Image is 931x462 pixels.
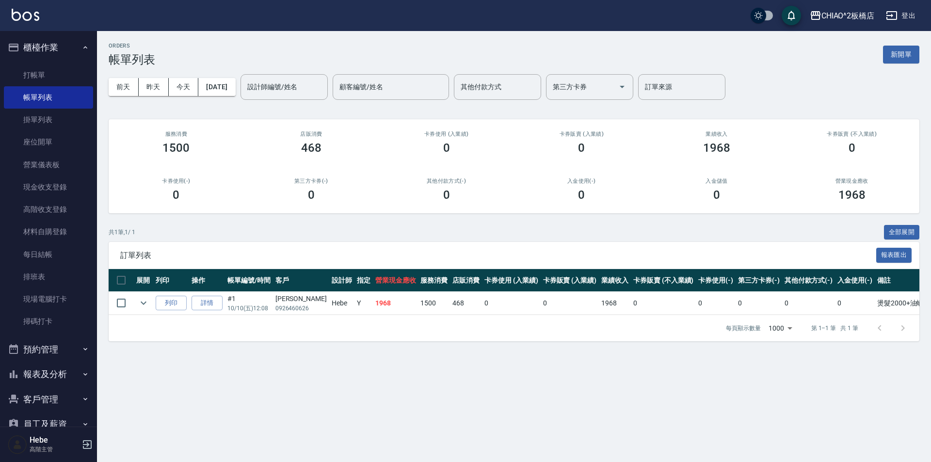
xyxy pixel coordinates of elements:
[30,445,79,454] p: 高階主管
[275,294,327,304] div: [PERSON_NAME]
[631,292,696,315] td: 0
[736,292,782,315] td: 0
[876,250,912,259] a: 報表匯出
[120,251,876,260] span: 訂單列表
[765,315,796,341] div: 1000
[329,292,354,315] td: Hebe
[329,269,354,292] th: 設計師
[109,228,135,237] p: 共 1 筆, 1 / 1
[696,269,736,292] th: 卡券使用(-)
[173,188,179,202] h3: 0
[884,225,920,240] button: 全部展開
[835,269,875,292] th: 入金使用(-)
[482,269,541,292] th: 卡券使用 (入業績)
[4,176,93,198] a: 現金收支登錄
[301,141,321,155] h3: 468
[713,188,720,202] h3: 0
[661,131,773,137] h2: 業績收入
[30,435,79,445] h5: Hebe
[275,304,327,313] p: 0926460626
[136,296,151,310] button: expand row
[599,269,631,292] th: 業績收入
[4,412,93,437] button: 員工及薪資
[12,9,39,21] img: Logo
[631,269,696,292] th: 卡券販賣 (不入業績)
[134,269,153,292] th: 展開
[4,131,93,153] a: 座位開單
[109,78,139,96] button: 前天
[109,43,155,49] h2: ORDERS
[156,296,187,311] button: 列印
[821,10,875,22] div: CHIAO^2板橋店
[373,269,418,292] th: 營業現金應收
[443,188,450,202] h3: 0
[418,292,450,315] td: 1500
[876,248,912,263] button: 報表匯出
[614,79,630,95] button: Open
[120,178,232,184] h2: 卡券使用(-)
[256,131,368,137] h2: 店販消費
[4,221,93,243] a: 材料自購登錄
[354,292,373,315] td: Y
[806,6,879,26] button: CHIAO^2板橋店
[225,269,273,292] th: 帳單編號/時間
[227,304,271,313] p: 10/10 (五) 12:08
[782,269,835,292] th: 其他付款方式(-)
[450,269,482,292] th: 店販消費
[526,178,638,184] h2: 入金使用(-)
[450,292,482,315] td: 468
[273,269,329,292] th: 客戶
[4,109,93,131] a: 掛單列表
[162,141,190,155] h3: 1500
[153,269,189,292] th: 列印
[4,198,93,221] a: 高階收支登錄
[782,292,835,315] td: 0
[696,292,736,315] td: 0
[390,178,502,184] h2: 其他付款方式(-)
[4,154,93,176] a: 營業儀表板
[796,178,908,184] h2: 營業現金應收
[4,64,93,86] a: 打帳單
[882,7,919,25] button: 登出
[835,292,875,315] td: 0
[256,178,368,184] h2: 第三方卡券(-)
[883,49,919,59] a: 新開單
[4,362,93,387] button: 報表及分析
[541,292,599,315] td: 0
[796,131,908,137] h2: 卡券販賣 (不入業績)
[390,131,502,137] h2: 卡券使用 (入業績)
[8,435,27,454] img: Person
[703,141,730,155] h3: 1968
[109,53,155,66] h3: 帳單列表
[661,178,773,184] h2: 入金儲值
[4,35,93,60] button: 櫃檯作業
[443,141,450,155] h3: 0
[120,131,232,137] h3: 服務消費
[4,288,93,310] a: 現場電腦打卡
[373,292,418,315] td: 1968
[198,78,235,96] button: [DATE]
[4,387,93,412] button: 客戶管理
[225,292,273,315] td: #1
[354,269,373,292] th: 指定
[169,78,199,96] button: 今天
[811,324,858,333] p: 第 1–1 筆 共 1 筆
[192,296,223,311] a: 詳情
[4,243,93,266] a: 每日結帳
[4,310,93,333] a: 掃碼打卡
[883,46,919,64] button: 新開單
[838,188,866,202] h3: 1968
[578,141,585,155] h3: 0
[599,292,631,315] td: 1968
[849,141,855,155] h3: 0
[782,6,801,25] button: save
[4,337,93,362] button: 預約管理
[526,131,638,137] h2: 卡券販賣 (入業績)
[418,269,450,292] th: 服務消費
[189,269,225,292] th: 操作
[4,86,93,109] a: 帳單列表
[736,269,782,292] th: 第三方卡券(-)
[139,78,169,96] button: 昨天
[308,188,315,202] h3: 0
[482,292,541,315] td: 0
